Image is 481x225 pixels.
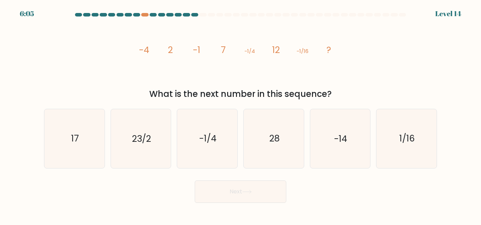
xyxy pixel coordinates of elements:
[193,44,201,56] tspan: -1
[269,133,279,145] text: 28
[435,8,461,19] div: Level 14
[168,44,173,56] tspan: 2
[244,47,255,55] tspan: -1/4
[334,133,347,145] text: -14
[20,8,34,19] div: 6:05
[296,47,308,55] tspan: -1/16
[199,133,217,145] text: -1/4
[195,180,286,203] button: Next
[399,133,415,145] text: 1/16
[48,88,433,100] div: What is the next number in this sequence?
[139,44,149,56] tspan: -4
[221,44,226,56] tspan: 7
[71,133,79,145] text: 17
[132,133,151,145] text: 23/2
[327,44,331,56] tspan: ?
[272,44,280,56] tspan: 12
